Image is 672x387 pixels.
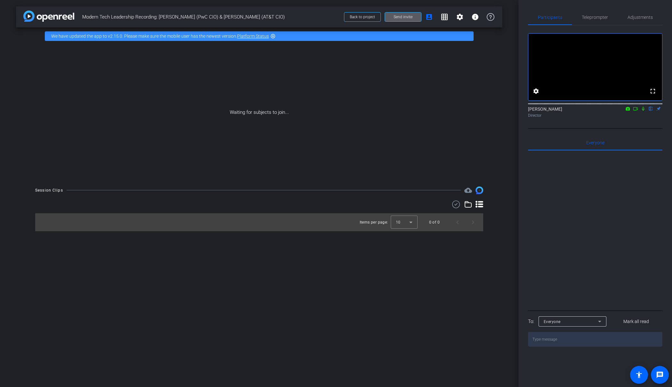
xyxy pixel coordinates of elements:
mat-icon: settings [532,87,540,95]
span: Adjustments [628,15,653,20]
div: [PERSON_NAME] [528,106,662,118]
button: Next page [465,215,481,230]
mat-icon: account_box [425,13,433,21]
div: We have updated the app to v2.15.0. Please make sure the mobile user has the newest version. [45,31,474,41]
img: app-logo [23,11,74,22]
div: Items per page: [360,219,388,225]
mat-icon: settings [456,13,464,21]
mat-icon: highlight_off [270,34,276,39]
span: Teleprompter [582,15,608,20]
span: Mark all read [623,318,649,325]
span: Participants [538,15,562,20]
mat-icon: message [656,371,664,379]
mat-icon: grid_on [441,13,448,21]
mat-icon: info [471,13,479,21]
mat-icon: accessibility [635,371,643,379]
mat-icon: cloud_upload [464,186,472,194]
mat-icon: fullscreen [649,87,657,95]
div: To: [528,318,534,325]
div: Session Clips [35,187,63,193]
div: Director [528,113,662,118]
span: Modern Tech Leadership Recording: [PERSON_NAME] (PwC CIO) & [PERSON_NAME] (AT&T CIO) [82,11,340,23]
button: Mark all read [610,316,663,327]
img: Session clips [476,186,483,194]
div: Waiting for subjects to join... [16,45,502,180]
span: Everyone [586,140,604,145]
a: Platform Status [237,34,269,39]
button: Previous page [450,215,465,230]
div: 0 of 0 [429,219,440,225]
span: Send invite [394,14,412,20]
button: Send invite [385,12,421,22]
mat-icon: flip [647,106,655,111]
span: Back to project [350,15,375,19]
button: Back to project [344,12,381,22]
span: Destinations for your clips [464,186,472,194]
span: Everyone [544,320,561,324]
